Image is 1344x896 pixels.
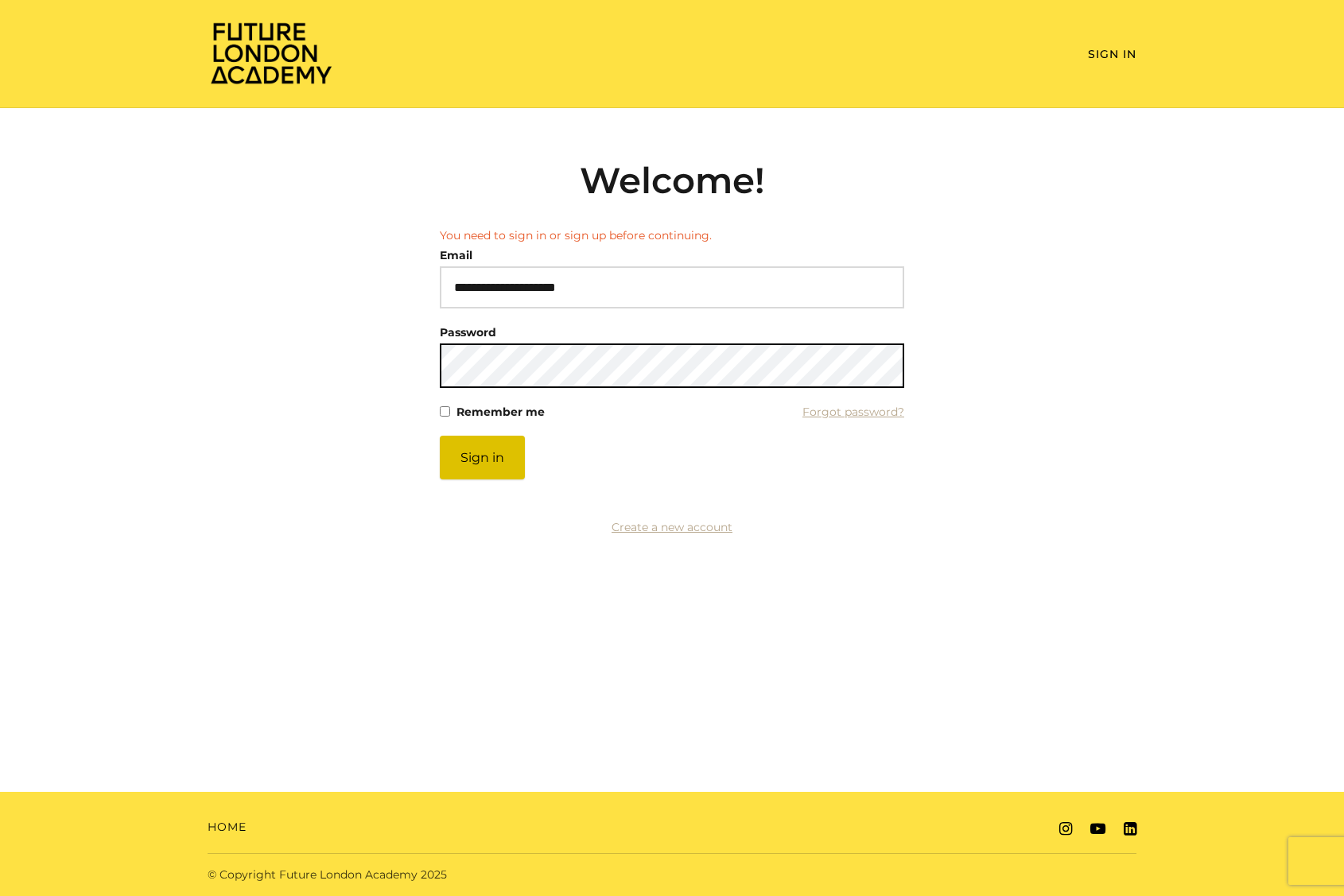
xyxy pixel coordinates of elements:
[612,520,732,534] a: Create a new account
[440,244,472,266] label: Email
[456,401,545,423] label: Remember me
[440,436,453,855] label: If you are a human, ignore this field
[1088,47,1136,61] a: Sign In
[440,436,525,479] button: Sign in
[208,21,335,85] img: Home Page
[440,321,496,343] label: Password
[440,159,904,202] h2: Welcome!
[440,227,904,244] li: You need to sign in or sign up before continuing.
[208,819,247,836] a: Home
[802,401,904,423] a: Forgot password?
[195,867,672,883] div: © Copyright Future London Academy 2025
